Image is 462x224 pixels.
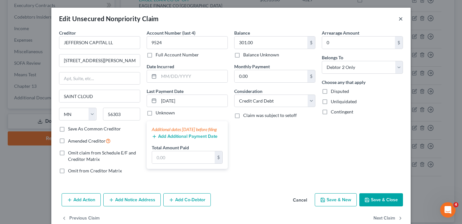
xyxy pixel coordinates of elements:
input: Enter zip... [103,108,141,120]
label: Unknown [156,110,175,116]
button: Add Co-Debtor [163,193,211,207]
label: Save As Common Creditor [68,126,121,132]
button: Add Notice Address [103,193,161,207]
label: Consideration [234,88,262,95]
span: Omit from Creditor Matrix [68,168,122,173]
span: Creditor [59,30,76,36]
button: Add Additional Payment Date [152,134,218,139]
div: $ [307,37,315,49]
input: XXXX [147,36,228,49]
span: Contingent [331,109,353,114]
label: Arrearage Amount [322,29,359,36]
span: Omit claim from Schedule E/F and Creditor Matrix [68,150,136,162]
span: Belongs To [322,55,343,60]
label: Account Number (last 4) [147,29,195,36]
label: Full Account Number [156,52,199,58]
button: Cancel [288,194,312,207]
button: Add Action [62,193,101,207]
button: Save & Close [359,193,403,207]
button: Save & New [315,193,357,207]
span: Claim was subject to setoff [243,112,297,118]
span: 4 [453,202,458,207]
input: Enter address... [59,54,140,67]
iframe: Intercom live chat [440,202,456,218]
label: Last Payment Date [147,88,184,95]
input: Apt, Suite, etc... [59,72,140,85]
label: Choose any that apply [322,79,365,86]
input: MM/DD/YYYY [159,95,227,107]
div: $ [395,37,403,49]
input: 0.00 [235,37,307,49]
div: $ [215,151,222,163]
span: Disputed [331,88,349,94]
label: Monthly Payment [234,63,270,70]
input: Search creditor by name... [59,36,140,49]
div: Additional dates [DATE] before filing [152,126,223,133]
input: 0.00 [152,151,215,163]
label: Balance [234,29,250,36]
label: Balance Unknown [243,52,279,58]
div: $ [307,70,315,82]
div: Edit Unsecured Nonpriority Claim [59,14,159,23]
input: 0.00 [322,37,395,49]
button: × [398,15,403,22]
input: Enter city... [59,90,140,102]
input: 0.00 [235,70,307,82]
span: Amended Creditor [68,138,106,144]
label: Total Amount Paid [152,144,189,151]
span: Unliquidated [331,99,357,104]
input: MM/DD/YYYY [159,70,227,82]
label: Date Incurred [147,63,174,70]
